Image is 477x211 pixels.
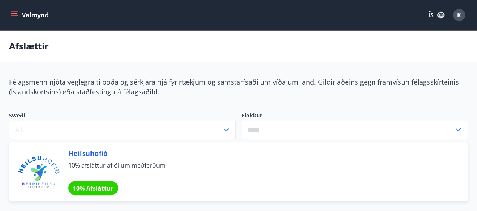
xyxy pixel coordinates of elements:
[242,112,468,119] label: Flokkur
[9,8,52,22] button: menu
[68,148,449,158] span: Heilsuhofið
[9,77,459,96] span: Félagsmenn njóta veglegra tilboða og sérkjara hjá fyrirtækjum og samstarfsaðilum víða um land. Gi...
[450,6,468,24] button: K
[9,40,49,52] p: Afslættir
[9,121,236,139] button: Allt
[9,112,236,121] span: Svæði
[68,161,449,178] span: 10% afsláttur af öllum meðferðum
[73,184,113,193] span: 10% Afsláttur
[424,8,448,22] button: ÍS
[15,126,25,134] span: Allt
[457,11,461,19] span: K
